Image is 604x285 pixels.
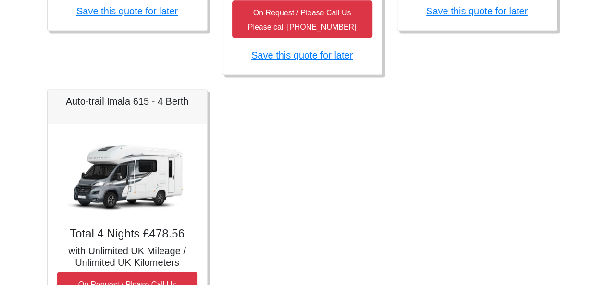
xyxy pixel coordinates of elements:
h5: Auto-trail Imala 615 - 4 Berth [57,95,197,107]
a: Save this quote for later [76,6,178,16]
button: On Request / Please Call UsPlease call [PHONE_NUMBER] [232,0,372,38]
h5: with Unlimited UK Mileage / Unlimited UK Kilometers [57,245,197,268]
img: Auto-trail Imala 615 - 4 Berth [60,133,195,219]
small: On Request / Please Call Us Please call [PHONE_NUMBER] [248,9,357,31]
a: Save this quote for later [426,6,528,16]
a: Save this quote for later [251,50,353,60]
h4: Total 4 Nights £478.56 [57,227,197,241]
